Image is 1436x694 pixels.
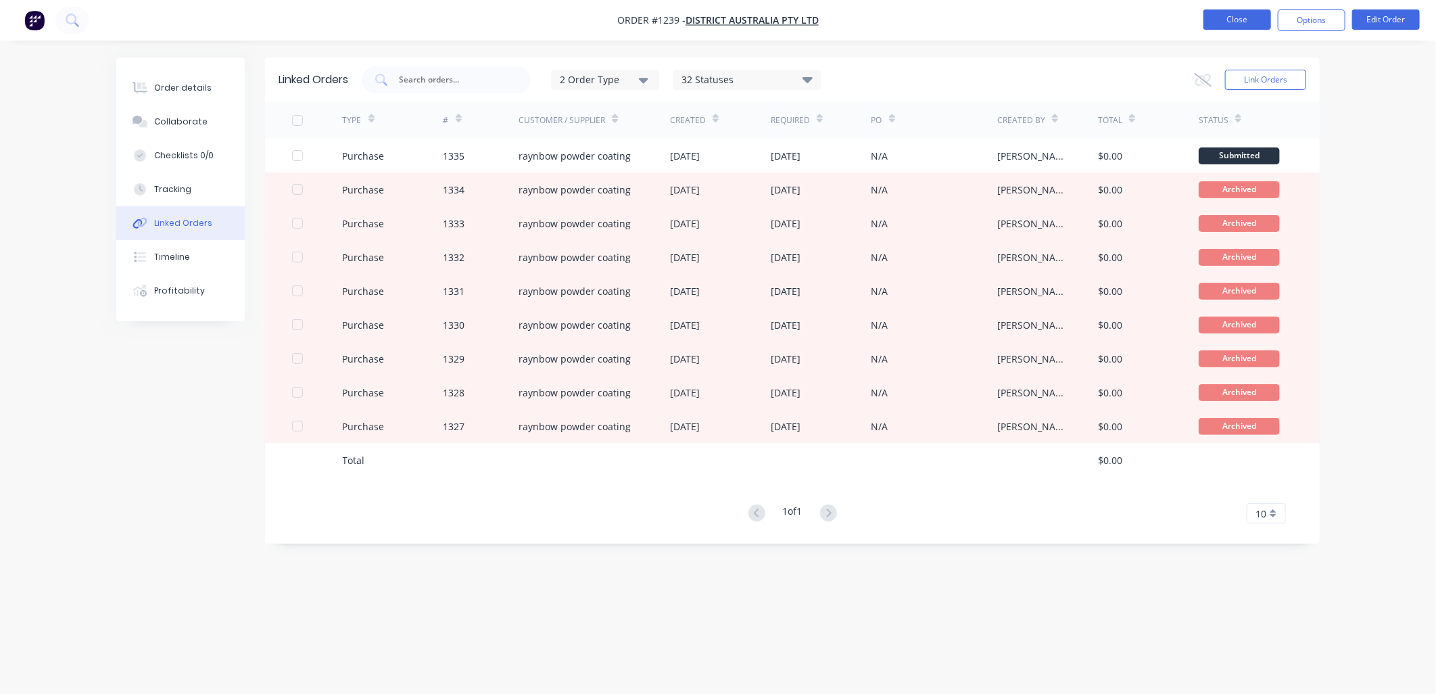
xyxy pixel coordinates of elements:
img: Factory [24,10,45,30]
div: $0.00 [1098,250,1122,264]
div: N/A [871,419,888,434]
div: [DATE] [771,216,800,231]
div: [DATE] [771,149,800,163]
div: $0.00 [1098,183,1122,197]
input: Search orders... [398,73,510,87]
div: [PERSON_NAME] [997,216,1071,231]
div: raynbow powder coating [519,386,631,400]
div: N/A [871,352,888,366]
div: raynbow powder coating [519,183,631,197]
div: [DATE] [771,419,800,434]
div: Timeline [154,251,190,263]
div: Archived [1199,283,1280,300]
button: Profitability [116,274,245,308]
div: $0.00 [1098,386,1122,400]
div: 1 of 1 [783,504,803,524]
div: [DATE] [670,284,700,298]
div: $0.00 [1098,453,1122,467]
button: Options [1278,9,1345,31]
div: [PERSON_NAME] [997,352,1071,366]
span: 10 [1255,507,1266,521]
button: Close [1203,9,1271,30]
div: [DATE] [670,149,700,163]
div: 1328 [444,386,465,400]
div: Created [670,114,706,126]
div: 1327 [444,419,465,434]
div: Collaborate [154,116,208,128]
div: $0.00 [1098,284,1122,298]
div: Submitted [1199,147,1280,164]
div: [PERSON_NAME] [997,250,1071,264]
div: raynbow powder coating [519,216,631,231]
div: [DATE] [771,318,800,332]
div: [PERSON_NAME] [997,284,1071,298]
div: Status [1199,114,1228,126]
button: Link Orders [1225,70,1306,90]
div: Purchase [343,216,385,231]
div: [DATE] [771,250,800,264]
div: Purchase [343,149,385,163]
div: [DATE] [670,216,700,231]
div: Archived [1199,181,1280,198]
span: Order #1239 - [617,14,686,27]
div: [DATE] [771,284,800,298]
div: [DATE] [670,250,700,264]
div: Total [1098,114,1122,126]
div: N/A [871,216,888,231]
button: Order details [116,71,245,105]
div: [DATE] [670,318,700,332]
div: Linked Orders [154,217,212,229]
div: Purchase [343,386,385,400]
div: Archived [1199,418,1280,435]
div: 32 Statuses [673,72,821,87]
a: District Australia PTY LTD [686,14,819,27]
div: [DATE] [771,352,800,366]
button: Checklists 0/0 [116,139,245,172]
div: [DATE] [771,386,800,400]
div: [PERSON_NAME] [997,318,1071,332]
div: Created By [997,114,1045,126]
div: [DATE] [670,352,700,366]
div: Archived [1199,317,1280,333]
div: $0.00 [1098,318,1122,332]
div: 1334 [444,183,465,197]
div: Total [343,453,365,467]
div: [PERSON_NAME] [997,183,1071,197]
div: 1330 [444,318,465,332]
div: raynbow powder coating [519,250,631,264]
div: [DATE] [771,183,800,197]
button: 2 Order Type [551,70,659,90]
div: 1332 [444,250,465,264]
div: Profitability [154,285,205,297]
div: raynbow powder coating [519,419,631,434]
div: Purchase [343,284,385,298]
div: N/A [871,284,888,298]
div: Order details [154,82,212,94]
div: N/A [871,318,888,332]
div: raynbow powder coating [519,318,631,332]
div: Archived [1199,249,1280,266]
div: [DATE] [670,386,700,400]
div: $0.00 [1098,216,1122,231]
div: PO [871,114,882,126]
div: [PERSON_NAME] [997,386,1071,400]
div: Archived [1199,350,1280,367]
div: 2 Order Type [560,72,650,87]
div: Purchase [343,250,385,264]
div: Required [771,114,810,126]
div: $0.00 [1098,352,1122,366]
button: Edit Order [1352,9,1420,30]
div: Archived [1199,215,1280,232]
button: Timeline [116,240,245,274]
div: raynbow powder coating [519,352,631,366]
div: [DATE] [670,419,700,434]
div: Purchase [343,352,385,366]
div: Linked Orders [279,72,348,88]
div: $0.00 [1098,419,1122,434]
div: Archived [1199,384,1280,401]
div: 1335 [444,149,465,163]
div: N/A [871,250,888,264]
div: 1329 [444,352,465,366]
div: N/A [871,183,888,197]
div: raynbow powder coating [519,149,631,163]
